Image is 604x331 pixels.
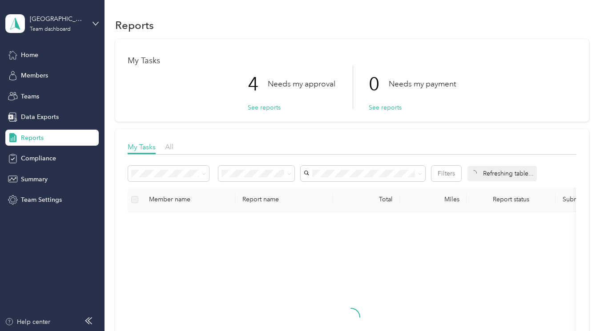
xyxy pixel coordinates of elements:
[235,188,333,212] th: Report name
[21,154,56,163] span: Compliance
[369,103,402,112] button: See reports
[149,196,228,203] div: Member name
[30,14,85,24] div: [GEOGRAPHIC_DATA][US_STATE]
[21,50,38,60] span: Home
[128,56,576,65] h1: My Tasks
[21,175,48,184] span: Summary
[165,143,173,151] span: All
[5,317,50,327] button: Help center
[21,112,59,122] span: Data Exports
[268,78,335,90] p: Needs my approval
[115,20,154,30] h1: Reports
[142,188,235,212] th: Member name
[21,92,39,101] span: Teams
[389,78,456,90] p: Needs my payment
[248,103,281,112] button: See reports
[467,166,537,181] div: Refreshing table...
[431,166,461,181] button: Filters
[369,65,389,103] p: 0
[128,143,156,151] span: My Tasks
[407,196,459,203] div: Miles
[21,71,48,80] span: Members
[474,196,548,203] span: Report status
[30,27,71,32] div: Team dashboard
[21,195,62,204] span: Team Settings
[554,281,604,331] iframe: Everlance-gr Chat Button Frame
[21,133,44,143] span: Reports
[340,196,393,203] div: Total
[248,65,268,103] p: 4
